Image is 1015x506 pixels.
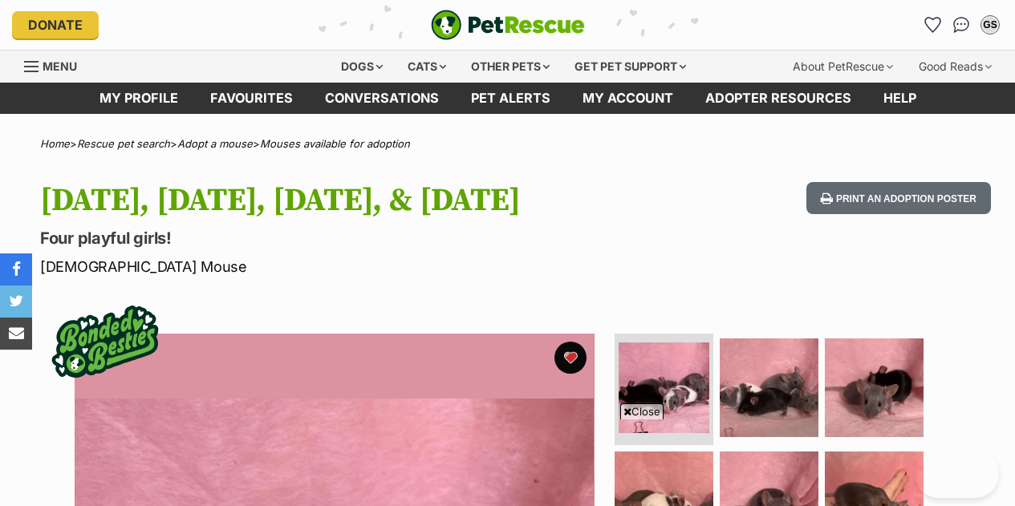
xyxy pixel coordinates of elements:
a: Rescue pet search [77,137,170,150]
ul: Account quick links [920,12,1003,38]
button: My account [977,12,1003,38]
h1: [DATE], [DATE], [DATE], & [DATE] [40,182,620,219]
a: Favourites [194,83,309,114]
a: PetRescue [431,10,585,40]
a: Adopt a mouse [177,137,253,150]
p: Four playful girls! [40,227,620,249]
iframe: Help Scout Beacon - Open [915,450,999,498]
div: Cats [396,51,457,83]
button: favourite [554,342,587,374]
p: [DEMOGRAPHIC_DATA] Mouse [40,256,620,277]
div: About PetRescue [782,51,904,83]
div: Good Reads [907,51,1003,83]
img: bonded besties [41,277,169,406]
iframe: Advertisement [119,426,897,498]
img: Photo of Tuesday, Wednesday, Thursday, & Friday [619,342,709,433]
img: Photo of Tuesday, Wednesday, Thursday, & Friday [720,338,818,437]
a: Menu [24,51,88,79]
a: Favourites [920,12,945,38]
div: GS [982,17,998,33]
button: Print an adoption poster [806,182,991,215]
div: Get pet support [563,51,697,83]
a: Help [867,83,932,114]
a: Mouses available for adoption [260,137,410,150]
a: Pet alerts [455,83,566,114]
img: chat-41dd97257d64d25036548639549fe6c8038ab92f7586957e7f3b1b290dea8141.svg [953,17,970,33]
a: Conversations [948,12,974,38]
a: Adopter resources [689,83,867,114]
a: conversations [309,83,455,114]
span: Close [620,403,664,419]
div: Dogs [330,51,394,83]
div: Other pets [460,51,561,83]
a: Donate [12,11,99,38]
img: logo-e224e6f780fb5917bec1dbf3a21bbac754714ae5b6737aabdf751b685950b380.svg [431,10,585,40]
img: Photo of Tuesday, Wednesday, Thursday, & Friday [825,338,924,437]
a: Home [40,137,70,150]
span: Menu [43,59,77,73]
a: My profile [83,83,194,114]
a: My account [566,83,689,114]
